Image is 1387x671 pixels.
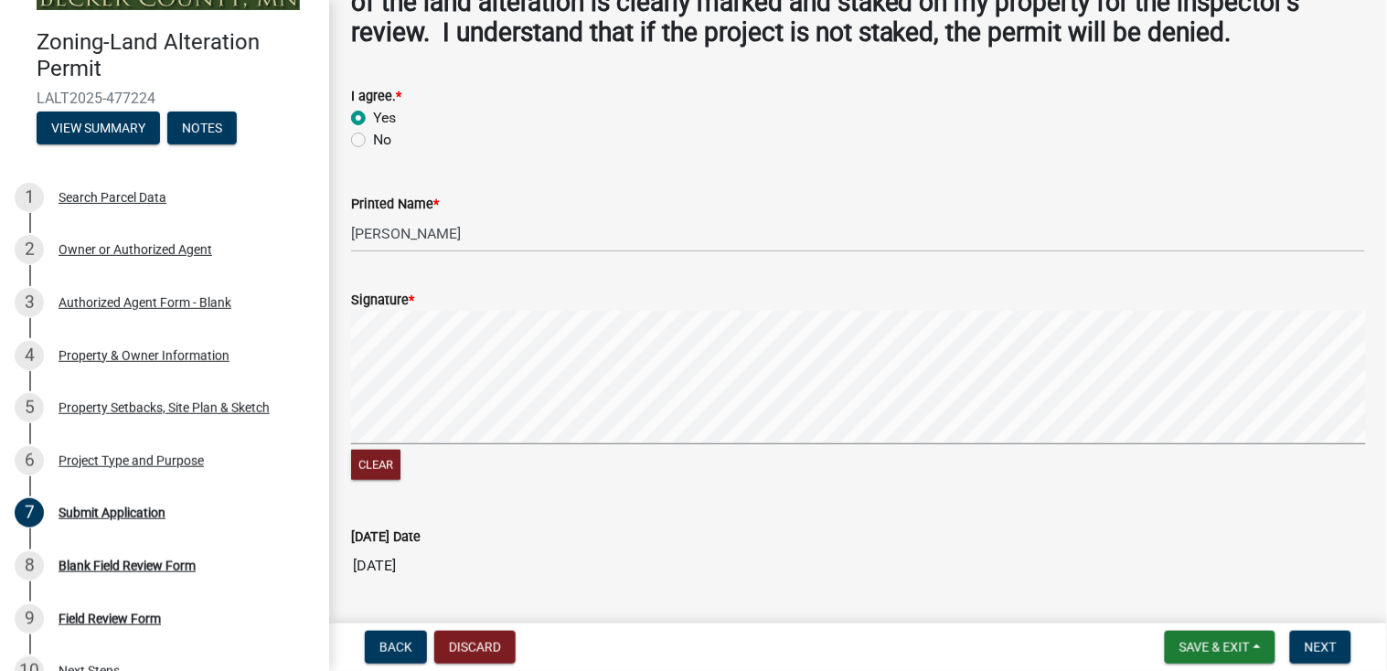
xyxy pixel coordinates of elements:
[351,531,421,544] label: [DATE] Date
[15,551,44,580] div: 8
[351,450,400,480] button: Clear
[167,122,237,136] wm-modal-confirm: Notes
[59,349,229,362] div: Property & Owner Information
[59,506,165,519] div: Submit Application
[59,612,161,625] div: Field Review Form
[37,112,160,144] button: View Summary
[37,29,315,82] h4: Zoning-Land Alteration Permit
[15,446,44,475] div: 6
[15,604,44,634] div: 9
[365,631,427,664] button: Back
[373,129,391,151] label: No
[15,288,44,317] div: 3
[59,243,212,256] div: Owner or Authorized Agent
[59,191,166,204] div: Search Parcel Data
[15,498,44,527] div: 7
[167,112,237,144] button: Notes
[379,640,412,655] span: Back
[373,107,396,129] label: Yes
[37,122,160,136] wm-modal-confirm: Summary
[59,401,270,414] div: Property Setbacks, Site Plan & Sketch
[351,198,439,211] label: Printed Name
[15,393,44,422] div: 5
[15,341,44,370] div: 4
[1165,631,1275,664] button: Save & Exit
[59,296,231,309] div: Authorized Agent Form - Blank
[15,235,44,264] div: 2
[351,91,401,103] label: I agree.
[1305,640,1337,655] span: Next
[1179,640,1250,655] span: Save & Exit
[351,294,414,307] label: Signature
[1290,631,1351,664] button: Next
[434,631,516,664] button: Discard
[15,183,44,212] div: 1
[59,559,196,572] div: Blank Field Review Form
[59,454,204,467] div: Project Type and Purpose
[37,90,293,107] span: LALT2025-477224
